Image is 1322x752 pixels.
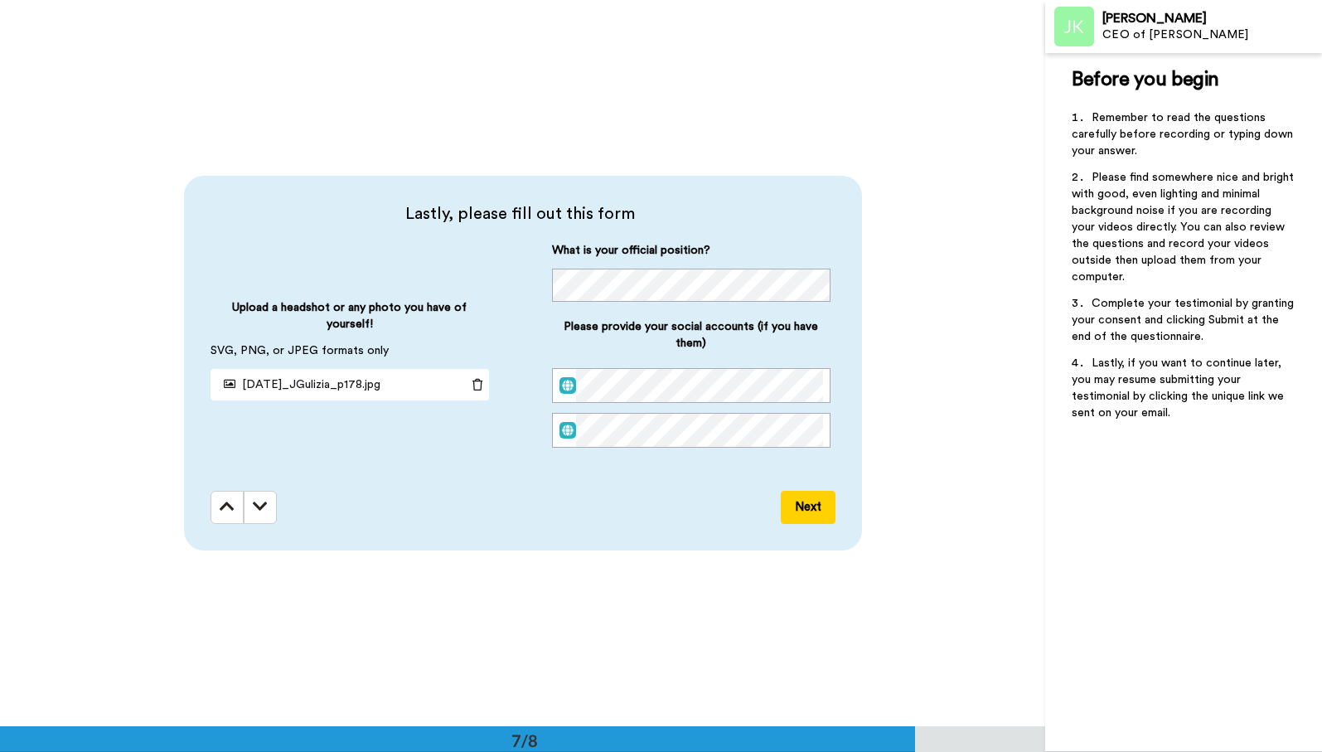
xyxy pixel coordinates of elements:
img: website_grey.svg [27,43,40,56]
span: Before you begin [1072,70,1218,90]
img: web.svg [559,377,576,394]
div: Domain Overview [63,98,148,109]
span: Remember to read the questions carefully before recording or typing down your answer. [1072,112,1296,157]
img: Profile Image [1054,7,1094,46]
div: Domain: [DOMAIN_NAME] [43,43,182,56]
div: Keywords by Traffic [183,98,279,109]
span: Please provide your social accounts (if you have them) [552,318,830,368]
button: Next [781,491,835,524]
span: Upload a headshot or any photo you have of yourself! [211,299,489,342]
div: 7/8 [485,729,564,752]
img: tab_keywords_by_traffic_grey.svg [165,96,178,109]
span: Lastly, please fill out this form [211,202,830,226]
div: CEO of [PERSON_NAME] [1102,28,1321,42]
span: SVG, PNG, or JPEG formats only [211,342,389,369]
img: tab_domain_overview_orange.svg [45,96,58,109]
img: logo_orange.svg [27,27,40,40]
img: web.svg [559,422,576,439]
span: [DATE]_JGulizia_p178.jpg [217,379,380,391]
div: v 4.0.25 [46,27,81,40]
span: What is your official position? [552,242,710,269]
span: Please find somewhere nice and bright with good, even lighting and minimal background noise if yo... [1072,172,1297,283]
span: Complete your testimonial by granting your consent and clicking Submit at the end of the question... [1072,298,1297,342]
div: [PERSON_NAME] [1102,11,1321,27]
span: Lastly, if you want to continue later, you may resume submitting your testimonial by clicking the... [1072,357,1287,419]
